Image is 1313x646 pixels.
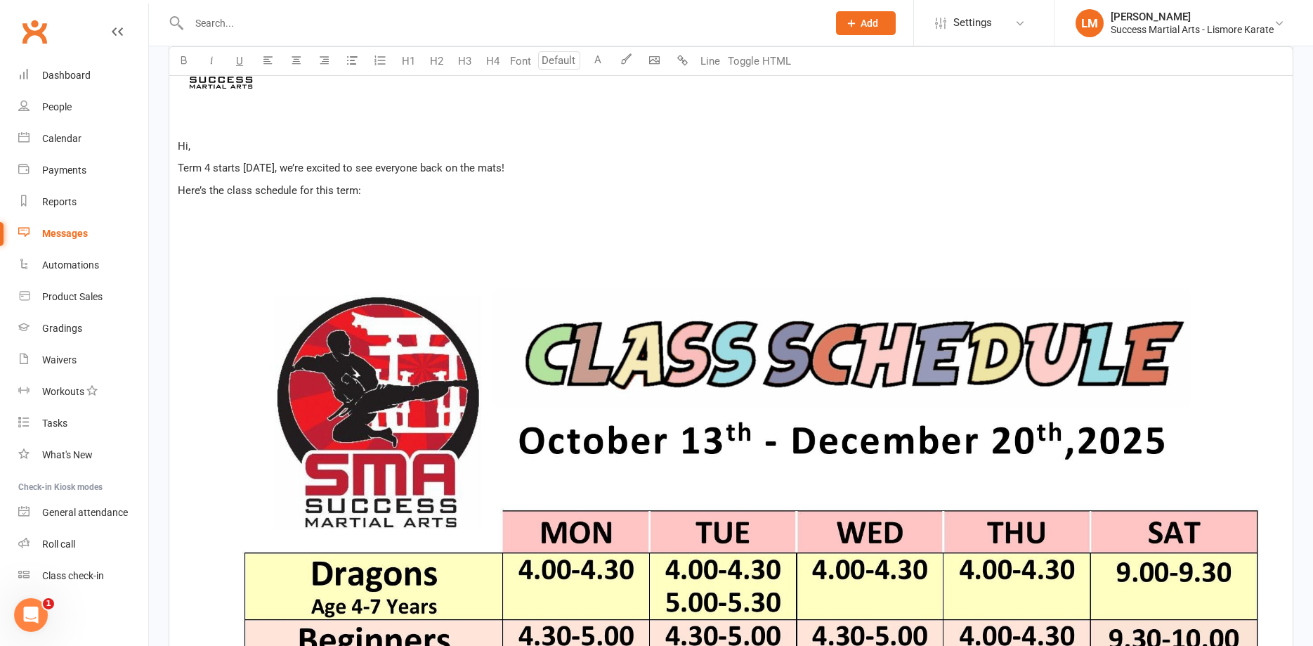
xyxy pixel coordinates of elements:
span: Here’s the class schedule for this term: [178,184,361,197]
div: Calendar [42,133,81,144]
div: Messages [42,228,88,239]
span: Add [861,18,878,29]
span: Hi, [178,140,190,153]
button: Line [696,47,724,75]
a: Roll call [18,529,148,560]
button: U [226,47,254,75]
span: U [236,55,243,67]
iframe: Intercom live chat [14,598,48,632]
div: People [42,101,72,112]
a: Reports [18,186,148,218]
a: People [18,91,148,123]
div: Gradings [42,323,82,334]
a: Automations [18,250,148,281]
div: LM [1076,9,1104,37]
a: General attendance kiosk mode [18,497,148,529]
button: H2 [422,47,450,75]
div: Workouts [42,386,84,397]
button: Toggle HTML [724,47,795,75]
a: Waivers [18,344,148,376]
a: Workouts [18,376,148,408]
button: H1 [394,47,422,75]
div: Dashboard [42,70,91,81]
div: Success Martial Arts - Lismore Karate [1111,23,1274,36]
button: H3 [450,47,478,75]
div: Waivers [42,354,77,366]
button: Add [836,11,896,35]
div: Automations [42,259,99,271]
a: Clubworx [17,14,52,49]
a: Class kiosk mode [18,560,148,592]
a: Dashboard [18,60,148,91]
div: Tasks [42,418,67,429]
a: Gradings [18,313,148,344]
a: Tasks [18,408,148,439]
a: Calendar [18,123,148,155]
a: What's New [18,439,148,471]
button: H4 [478,47,507,75]
div: [PERSON_NAME] [1111,11,1274,23]
div: Class check-in [42,570,104,581]
div: What's New [42,449,93,460]
a: Messages [18,218,148,250]
button: Font [507,47,535,75]
div: General attendance [42,507,128,518]
input: Default [538,51,580,70]
input: Search... [185,13,818,33]
button: A [584,47,612,75]
span: Term 4 starts [DATE], we’re excited to see everyone back on the mats! [178,162,504,174]
span: 1 [43,598,54,609]
a: Payments [18,155,148,186]
span: Settings [953,7,992,39]
div: Product Sales [42,291,103,302]
a: Product Sales [18,281,148,313]
div: Reports [42,196,77,207]
div: Roll call [42,538,75,550]
div: Payments [42,164,86,176]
